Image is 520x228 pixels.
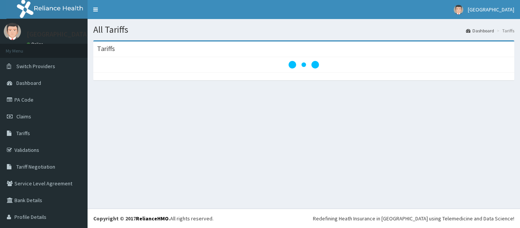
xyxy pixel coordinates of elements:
[27,31,89,38] p: [GEOGRAPHIC_DATA]
[27,41,45,47] a: Online
[16,163,55,170] span: Tariff Negotiation
[93,25,514,35] h1: All Tariffs
[289,49,319,80] svg: audio-loading
[136,215,169,222] a: RelianceHMO
[495,27,514,34] li: Tariffs
[466,27,494,34] a: Dashboard
[88,209,520,228] footer: All rights reserved.
[468,6,514,13] span: [GEOGRAPHIC_DATA]
[16,80,41,86] span: Dashboard
[313,215,514,222] div: Redefining Heath Insurance in [GEOGRAPHIC_DATA] using Telemedicine and Data Science!
[454,5,463,14] img: User Image
[16,63,55,70] span: Switch Providers
[97,45,115,52] h3: Tariffs
[16,113,31,120] span: Claims
[93,215,170,222] strong: Copyright © 2017 .
[16,130,30,137] span: Tariffs
[4,23,21,40] img: User Image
